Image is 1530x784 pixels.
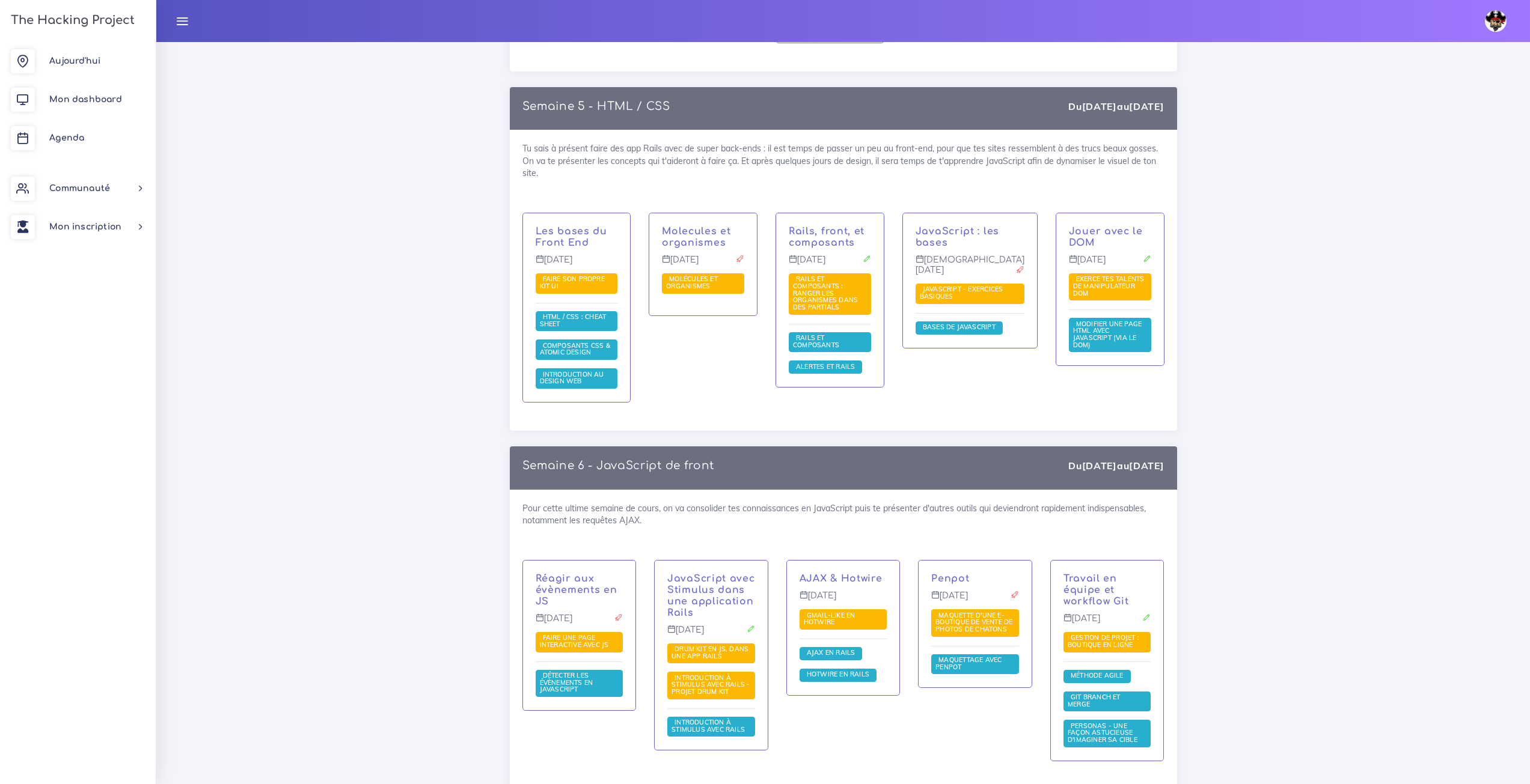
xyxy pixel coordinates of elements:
span: Faire une page interactive avec JS [540,633,612,649]
span: Personas - une façon astucieuse d'imaginer sa cible [1068,722,1140,744]
p: [DATE] [536,613,623,633]
p: [DATE] [931,591,1019,610]
span: Mon inscription [49,222,121,231]
span: Modifier une page HTML avec JavaScript (via le DOM) [1073,320,1142,349]
span: Gmail-like en Hotwire [804,611,855,627]
p: [DATE] [789,255,871,274]
span: Communauté [49,184,110,193]
span: Mon dashboard [49,95,122,104]
span: Faire son propre kit UI [540,275,605,290]
strong: [DATE] [1082,100,1117,112]
span: Git branch et merge [1068,693,1121,708]
span: Agenda [49,133,84,142]
p: Semaine 6 - JavaScript de front [522,459,715,472]
h3: The Hacking Project [7,14,135,27]
span: JavaScript - Exercices basiques [920,285,1003,300]
p: Rails, front, et composants [789,226,871,249]
span: Introduction à Stimulus avec Rails [672,718,748,734]
strong: [DATE] [1129,100,1164,112]
p: Jouer avec le DOM [1069,226,1151,249]
p: Molecules et organismes [662,226,744,249]
p: Penpot [931,573,1019,585]
span: Introduction au design web [540,370,604,386]
span: Introduction à Stimulus avec Rails - Projet Drum Kit [672,673,750,696]
strong: [DATE] [1129,460,1164,472]
span: Maquette d'une e-boutique de vente de photos de chatons [935,611,1012,633]
span: Molécules et organismes [666,275,718,290]
p: Réagir aux évènements en JS [536,573,623,607]
div: Du au [1068,459,1164,473]
p: [DATE] [1069,255,1151,274]
p: [DATE] [662,255,744,274]
span: AJAX en Rails [804,648,858,657]
p: [DATE] [667,625,755,644]
span: Méthode Agile [1068,671,1127,679]
span: Bases de JavaScript [920,323,999,331]
p: Travail en équipe et workflow Git [1063,573,1151,607]
div: Du au [1068,100,1164,114]
p: [DATE] [536,255,618,274]
span: Rails et composants : ranger les organismes dans des partials [793,275,858,311]
p: JavaScript avec Stimulus dans une application Rails [667,573,755,618]
p: Semaine 5 - HTML / CSS [522,100,670,113]
p: Les bases du Front End [536,226,618,249]
span: Alertes et Rails [793,362,858,371]
span: Exerce tes talents de manipulateur DOM [1073,275,1145,297]
span: Maquettage avec Penpot [935,655,1002,671]
span: Détecter les évènements en JavaScript [540,671,593,693]
p: AJAX & Hotwire [800,573,887,585]
p: [DATE] [1063,613,1151,633]
span: HTML / CSS : cheat sheet [540,312,607,328]
span: Rails et composants [793,333,842,349]
span: Gestion de projet : boutique en ligne [1068,633,1139,649]
p: [DATE] [800,591,887,610]
div: Tu sais à présent faire des app Rails avec de super back-ends : il est temps de passer un peu au ... [510,130,1177,431]
span: Aujourd'hui [49,56,100,65]
span: Composants CSS & Atomic Design [540,341,610,357]
span: Hotwire en Rails [804,670,872,678]
p: JavaScript : les bases [916,226,1024,249]
p: [DEMOGRAPHIC_DATA][DATE] [916,255,1024,284]
img: avatar [1485,10,1507,32]
strong: [DATE] [1082,460,1117,472]
span: Drum kit en JS, dans une app Rails [672,645,748,660]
